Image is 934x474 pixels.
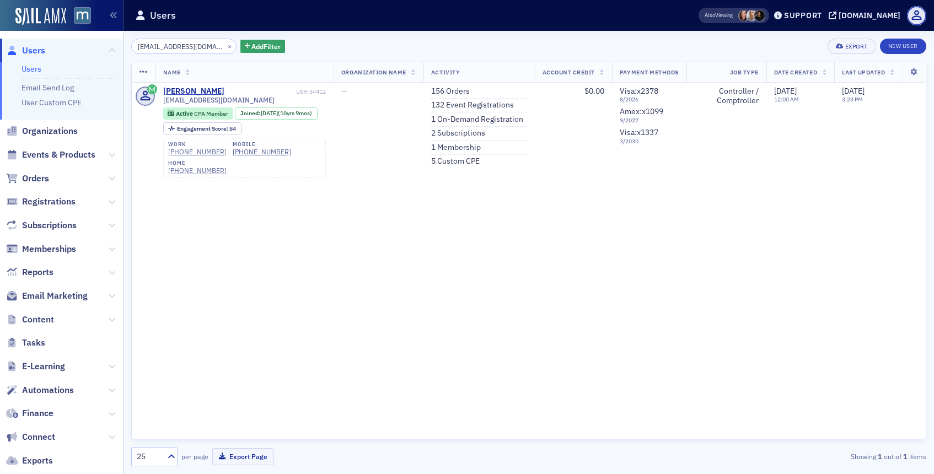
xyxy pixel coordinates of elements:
[431,128,485,138] a: 2 Subscriptions
[233,141,291,148] div: mobile
[829,12,904,19] button: [DOMAIN_NAME]
[6,360,65,373] a: E-Learning
[22,149,95,161] span: Events & Products
[6,125,78,137] a: Organizations
[6,407,53,419] a: Finance
[839,10,900,20] div: [DOMAIN_NAME]
[131,39,237,54] input: Search…
[543,68,595,76] span: Account Credit
[240,110,261,117] span: Joined :
[784,10,822,20] div: Support
[74,7,91,24] img: SailAMX
[181,451,208,461] label: per page
[226,88,326,95] div: USR-54412
[22,360,65,373] span: E-Learning
[6,290,88,302] a: Email Marketing
[774,95,799,103] time: 12:00 AM
[22,266,53,278] span: Reports
[6,455,53,467] a: Exports
[22,314,54,326] span: Content
[66,7,91,26] a: View Homepage
[431,115,523,125] a: 1 On-Demand Registration
[137,451,161,462] div: 25
[6,45,45,57] a: Users
[774,68,817,76] span: Date Created
[22,219,77,231] span: Subscriptions
[746,10,758,21] span: Emily Trott
[163,107,233,120] div: Active: Active: CPA Member
[22,196,76,208] span: Registrations
[168,148,227,156] a: [PHONE_NUMBER]
[163,68,181,76] span: Name
[842,95,863,103] time: 3:23 PM
[22,431,55,443] span: Connect
[22,125,78,137] span: Organizations
[828,39,876,54] button: Export
[22,290,88,302] span: Email Marketing
[6,149,95,161] a: Events & Products
[176,110,194,117] span: Active
[15,8,66,25] img: SailAMX
[194,110,228,117] span: CPA Member
[431,157,480,166] a: 5 Custom CPE
[876,451,884,461] strong: 1
[22,98,82,107] a: User Custom CPE
[177,125,229,132] span: Engagement Score :
[6,384,74,396] a: Automations
[738,10,750,21] span: Natalie Antonakas
[235,107,318,120] div: Joined: 2014-12-09 00:00:00
[842,68,885,76] span: Last Updated
[341,68,406,76] span: Organization Name
[431,87,470,96] a: 156 Orders
[6,337,45,349] a: Tasks
[22,384,74,396] span: Automations
[584,86,604,96] span: $0.00
[341,86,347,96] span: —
[22,83,74,93] a: Email Send Log
[431,100,514,110] a: 132 Event Registrations
[163,122,241,134] div: Engagement Score: 84
[880,39,926,54] a: New User
[233,148,291,156] a: [PHONE_NUMBER]
[212,448,273,465] button: Export Page
[163,96,275,104] span: [EMAIL_ADDRESS][DOMAIN_NAME]
[168,141,227,148] div: work
[261,109,278,117] span: [DATE]
[261,110,312,117] div: (10yrs 9mos)
[620,68,679,76] span: Payment Methods
[6,219,77,231] a: Subscriptions
[730,68,759,76] span: Job Type
[240,40,286,53] button: AddFilter
[694,87,759,106] div: Controller / Comptroller
[620,106,663,116] span: Amex : x1099
[842,86,865,96] span: [DATE]
[168,110,228,117] a: Active CPA Member
[6,266,53,278] a: Reports
[431,143,481,153] a: 1 Membership
[705,12,715,19] div: Also
[845,44,868,50] div: Export
[774,86,797,96] span: [DATE]
[22,243,76,255] span: Memberships
[901,451,909,461] strong: 1
[6,196,76,208] a: Registrations
[251,41,281,51] span: Add Filter
[163,87,224,96] a: [PERSON_NAME]
[22,64,41,74] a: Users
[6,243,76,255] a: Memberships
[431,68,460,76] span: Activity
[177,126,236,132] div: 84
[22,173,49,185] span: Orders
[705,12,733,19] span: Viewing
[907,6,926,25] span: Profile
[6,431,55,443] a: Connect
[620,138,679,145] span: 3 / 2030
[22,337,45,349] span: Tasks
[168,166,227,175] a: [PHONE_NUMBER]
[620,117,679,124] span: 9 / 2027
